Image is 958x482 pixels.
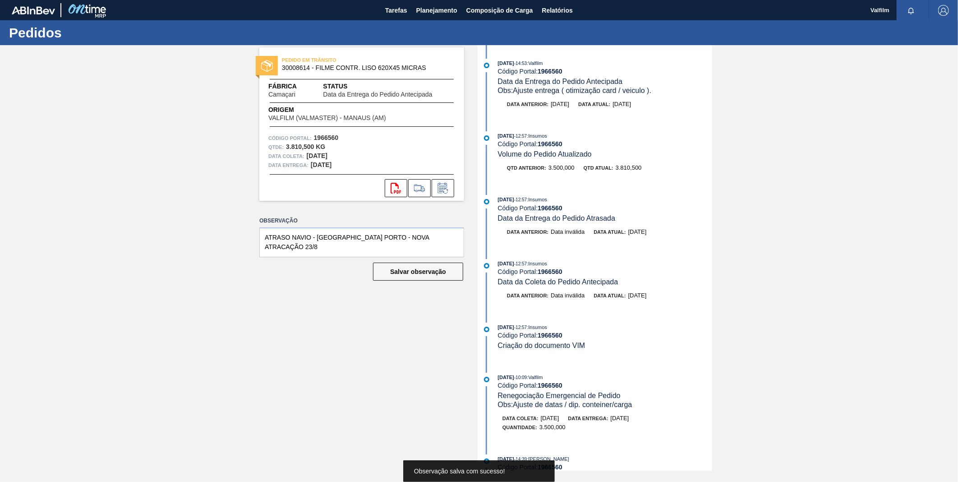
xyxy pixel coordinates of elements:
[628,228,647,235] span: [DATE]
[414,468,505,475] span: Observação salva com sucesso!
[578,102,610,107] span: Data atual:
[628,292,647,299] span: [DATE]
[498,401,632,408] span: Obs: Ajuste de datas / dip. conteiner/carga
[502,416,539,421] span: Data coleta:
[514,197,527,202] span: - 12:57
[282,65,446,71] span: 30008614 - FILME CONTR. LISO 620X45 MICRAS
[507,293,548,298] span: Data anterior:
[897,4,926,17] button: Notificações
[514,261,527,266] span: - 12:57
[527,60,543,66] span: : Valfilm
[498,463,712,471] div: Código Portal:
[527,456,569,462] span: : [PERSON_NAME]
[498,456,514,462] span: [DATE]
[568,416,608,421] span: Data entrega:
[527,375,543,380] span: : Valfilm
[551,228,585,235] span: Data inválida
[538,204,562,212] strong: 1966560
[484,135,489,141] img: atual
[514,457,527,462] span: - 14:39
[484,63,489,68] img: atual
[416,5,457,16] span: Planejamento
[498,60,514,66] span: [DATE]
[507,102,548,107] span: Data anterior:
[527,133,547,139] span: : Insumos
[307,152,327,159] strong: [DATE]
[539,424,566,431] span: 3.500,000
[616,164,642,171] span: 3.810,500
[527,261,547,266] span: : Insumos
[498,342,585,349] span: Criação do documento VIM
[311,161,332,168] strong: [DATE]
[542,5,573,16] span: Relatórios
[259,227,464,257] textarea: ATRASO NAVIO - [GEOGRAPHIC_DATA] PORTO - NOVA ATRACAÇÃO 23/8
[314,134,339,141] strong: 1966560
[259,214,464,227] label: Observação
[498,278,618,286] span: Data da Coleta do Pedido Antecipada
[323,91,432,98] span: Data da Entrega do Pedido Antecipada
[498,133,514,139] span: [DATE]
[268,143,284,152] span: Qtde :
[484,199,489,204] img: atual
[498,87,652,94] span: Obs: Ajuste entrega ( otimização card / veiculo ).
[498,150,592,158] span: Volume do Pedido Atualizado
[551,101,569,107] span: [DATE]
[514,61,527,66] span: - 14:53
[498,392,621,399] span: Renegociação Emergencial de Pedido
[507,229,548,235] span: Data anterior:
[268,115,386,121] span: VALFILM (VALMASTER) - MANAUS (AM)
[466,5,533,16] span: Composição de Carga
[551,292,585,299] span: Data inválida
[527,324,547,330] span: : Insumos
[498,78,623,85] span: Data da Entrega do Pedido Antecipada
[538,332,562,339] strong: 1966560
[498,268,712,275] div: Código Portal:
[268,105,412,115] span: Origem
[613,101,631,107] span: [DATE]
[611,415,629,422] span: [DATE]
[268,152,304,161] span: Data coleta:
[498,214,616,222] span: Data da Entrega do Pedido Atrasada
[498,375,514,380] span: [DATE]
[385,5,407,16] span: Tarefas
[538,68,562,75] strong: 1966560
[538,140,562,148] strong: 1966560
[268,91,295,98] span: Camaçari
[498,197,514,202] span: [DATE]
[514,325,527,330] span: - 12:57
[584,165,613,171] span: Qtd atual:
[548,164,575,171] span: 3.500,000
[323,82,455,91] span: Status
[373,263,463,281] button: Salvar observação
[432,179,454,197] div: Informar alteração no pedido
[507,165,546,171] span: Qtd anterior:
[484,327,489,332] img: atual
[268,161,309,170] span: Data entrega:
[9,28,169,38] h1: Pedidos
[514,134,527,139] span: - 12:57
[282,56,408,65] span: PEDIDO EM TRÂNSITO
[498,332,712,339] div: Código Portal:
[498,261,514,266] span: [DATE]
[538,382,562,389] strong: 1966560
[12,6,55,14] img: TNhmsLtSVTkK8tSr43FrP2fwEKptu5GPRR3wAAAABJRU5ErkJggg==
[938,5,949,16] img: Logout
[268,134,312,143] span: Código Portal:
[484,377,489,382] img: atual
[498,68,712,75] div: Código Portal:
[268,82,323,91] span: Fábrica
[286,143,325,150] strong: 3.810,500 KG
[385,179,407,197] div: Abrir arquivo PDF
[261,60,273,72] img: status
[594,229,626,235] span: Data atual:
[408,179,431,197] div: Ir para Composição de Carga
[538,463,562,471] strong: 1966560
[594,293,626,298] span: Data atual:
[502,425,537,430] span: Quantidade :
[498,140,712,148] div: Código Portal:
[498,324,514,330] span: [DATE]
[538,268,562,275] strong: 1966560
[514,375,527,380] span: - 10:09
[527,197,547,202] span: : Insumos
[484,263,489,269] img: atual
